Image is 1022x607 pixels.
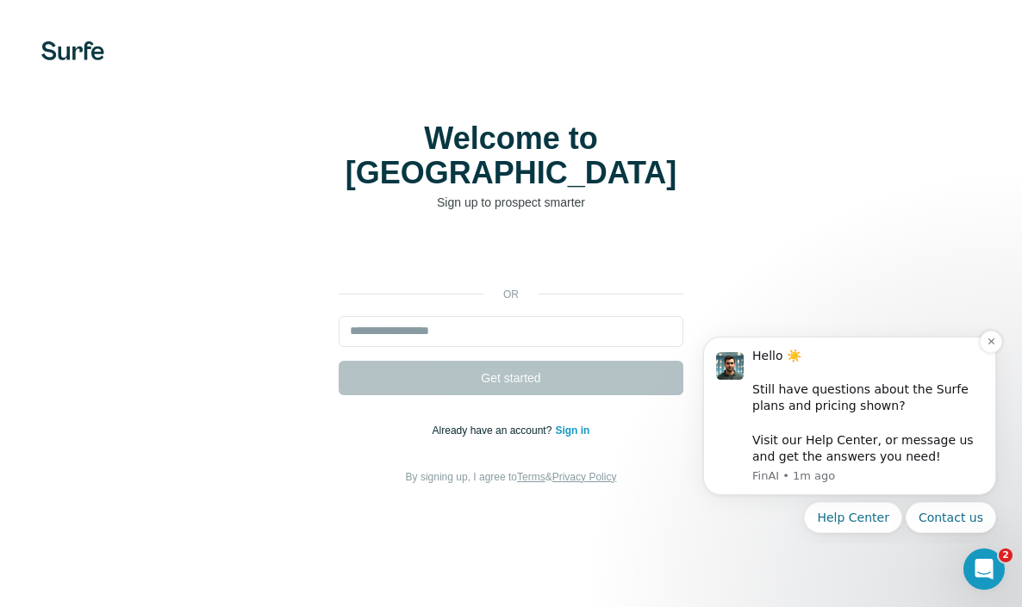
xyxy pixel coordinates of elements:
div: Hello ☀️ ​ Still have questions about the Surfe plans and pricing shown? ​ Visit our Help Center,... [75,27,306,145]
div: Quick reply options [26,181,319,212]
a: Terms [517,471,545,483]
img: Profile image for FinAI [39,31,66,59]
div: message notification from FinAI, 1m ago. Hello ☀️ ​ Still have questions about the Surfe plans an... [26,15,319,174]
p: Sign up to prospect smarter [339,194,683,211]
a: Sign in [555,424,589,437]
iframe: Intercom notifications message [677,321,1022,543]
span: Already have an account? [433,424,556,437]
div: Message content [75,27,306,145]
iframe: Sign in with Google Button [330,237,692,275]
span: 2 [999,548,1013,562]
button: Quick reply: Help Center [127,181,225,212]
span: By signing up, I agree to & [406,471,617,483]
iframe: Intercom live chat [963,548,1005,590]
p: Message from FinAI, sent 1m ago [75,147,306,163]
img: Surfe's logo [41,41,104,60]
a: Privacy Policy [552,471,617,483]
h1: Welcome to [GEOGRAPHIC_DATA] [339,121,683,190]
p: or [483,287,539,302]
button: Quick reply: Contact us [228,181,319,212]
button: Dismiss notification [302,9,325,32]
